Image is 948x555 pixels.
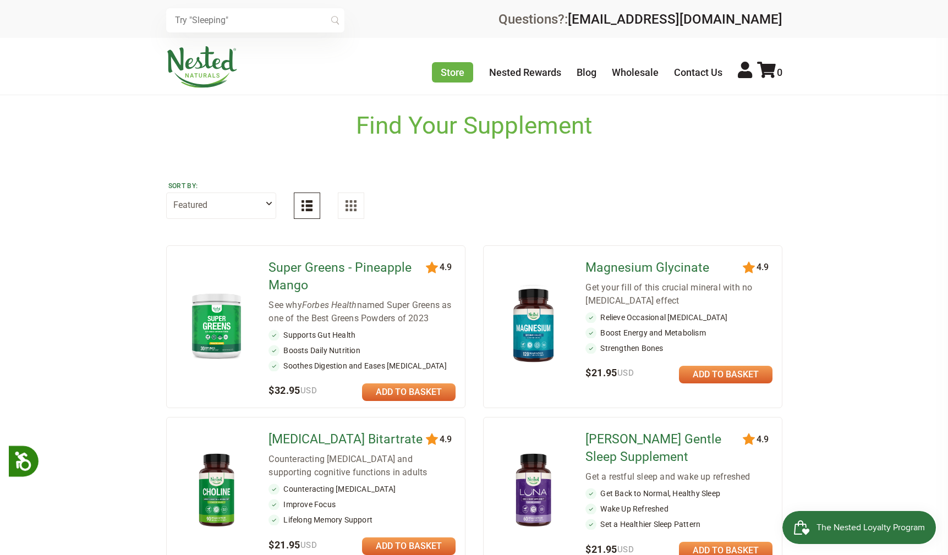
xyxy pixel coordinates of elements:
[585,431,744,466] a: [PERSON_NAME] Gentle Sleep Supplement
[268,259,428,294] a: Super Greens - Pineapple Mango
[268,299,456,325] div: See why named Super Greens as one of the Best Greens Powders of 2023
[585,503,772,514] li: Wake Up Refreshed
[674,67,722,78] a: Contact Us
[268,329,456,340] li: Supports Gut Health
[585,281,772,307] div: Get your fill of this crucial mineral with no [MEDICAL_DATA] effect
[501,283,566,367] img: Magnesium Glycinate
[184,449,249,533] img: Choline Bitartrate
[166,8,344,32] input: Try "Sleeping"
[489,67,561,78] a: Nested Rewards
[501,449,566,533] img: LUNA Gentle Sleep Supplement
[585,312,772,323] li: Relieve Occasional [MEDICAL_DATA]
[300,386,317,395] span: USD
[346,200,357,211] img: Grid
[757,67,782,78] a: 0
[498,13,782,26] div: Questions?:
[302,300,357,310] em: Forbes Health
[617,545,634,554] span: USD
[268,539,317,551] span: $21.95
[577,67,596,78] a: Blog
[302,200,313,211] img: List
[585,470,772,483] div: Get a restful sleep and wake up refreshed
[300,540,317,550] span: USD
[777,67,782,78] span: 0
[268,483,456,494] li: Counteracting [MEDICAL_DATA]
[585,327,772,338] li: Boost Energy and Metabolism
[168,182,274,190] label: Sort by:
[268,345,456,356] li: Boosts Daily Nutrition
[432,62,473,83] a: Store
[585,343,772,354] li: Strengthen Bones
[268,514,456,525] li: Lifelong Memory Support
[568,12,782,27] a: [EMAIL_ADDRESS][DOMAIN_NAME]
[184,288,249,362] img: Super Greens - Pineapple Mango
[612,67,659,78] a: Wholesale
[268,360,456,371] li: Soothes Digestion and Eases [MEDICAL_DATA]
[585,488,772,499] li: Get Back to Normal, Healthy Sleep
[268,384,317,396] span: $32.95
[268,453,456,479] div: Counteracting [MEDICAL_DATA] and supporting cognitive functions in adults
[585,259,744,277] a: Magnesium Glycinate
[268,431,428,448] a: [MEDICAL_DATA] Bitartrate
[166,46,238,88] img: Nested Naturals
[585,543,634,555] span: $21.95
[268,499,456,510] li: Improve Focus
[356,112,592,140] h1: Find Your Supplement
[585,367,634,378] span: $21.95
[782,511,937,544] iframe: Button to open loyalty program pop-up
[585,519,772,530] li: Set a Healthier Sleep Pattern
[617,368,634,378] span: USD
